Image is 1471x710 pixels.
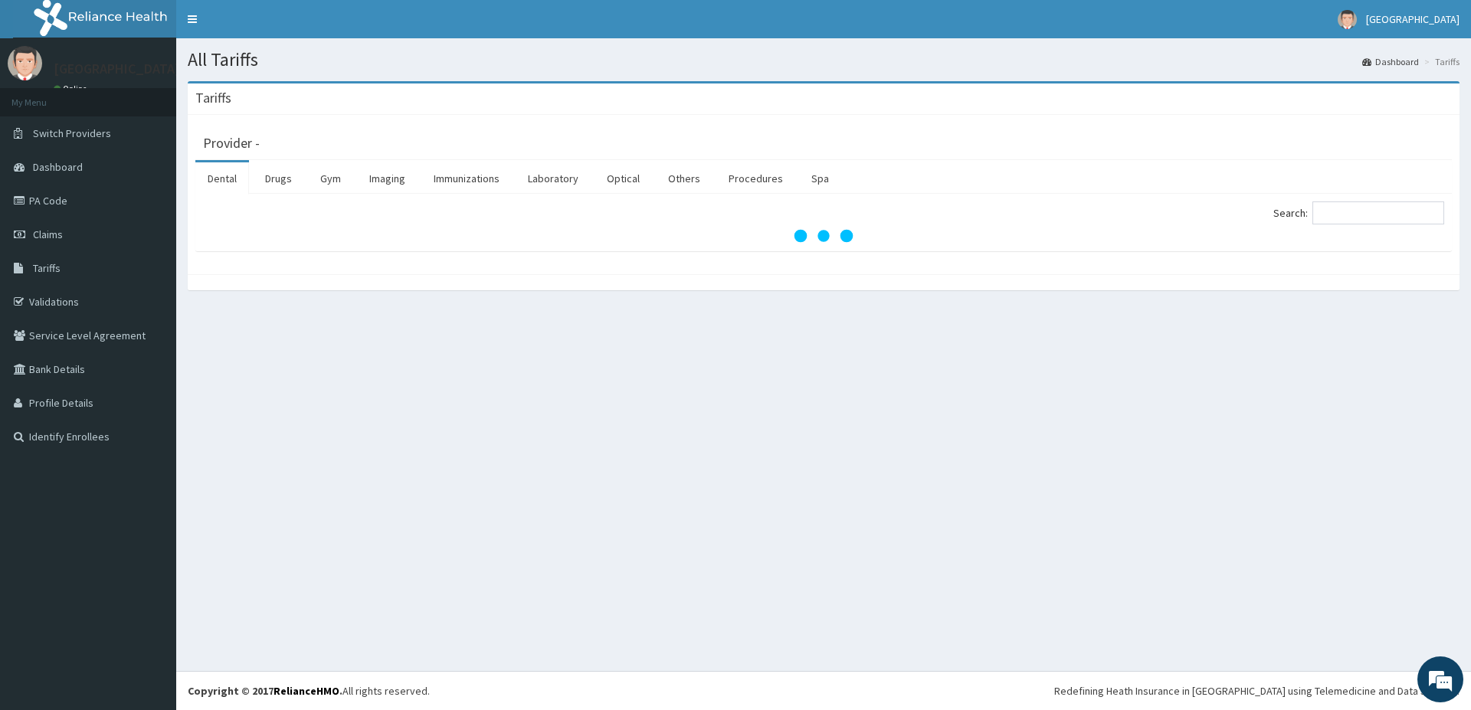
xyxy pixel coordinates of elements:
[656,162,713,195] a: Others
[195,162,249,195] a: Dental
[799,162,841,195] a: Spa
[1362,55,1419,68] a: Dashboard
[308,162,353,195] a: Gym
[1312,201,1444,224] input: Search:
[195,91,231,105] h3: Tariffs
[716,162,795,195] a: Procedures
[1366,12,1460,26] span: [GEOGRAPHIC_DATA]
[176,671,1471,710] footer: All rights reserved.
[54,83,90,94] a: Online
[33,227,63,241] span: Claims
[203,136,260,150] h3: Provider -
[33,126,111,140] span: Switch Providers
[1420,55,1460,68] li: Tariffs
[357,162,418,195] a: Imaging
[421,162,512,195] a: Immunizations
[188,50,1460,70] h1: All Tariffs
[516,162,591,195] a: Laboratory
[8,46,42,80] img: User Image
[595,162,652,195] a: Optical
[793,205,854,267] svg: audio-loading
[33,160,83,174] span: Dashboard
[1054,683,1460,699] div: Redefining Heath Insurance in [GEOGRAPHIC_DATA] using Telemedicine and Data Science!
[54,62,180,76] p: [GEOGRAPHIC_DATA]
[1273,201,1444,224] label: Search:
[1338,10,1357,29] img: User Image
[33,261,61,275] span: Tariffs
[274,684,339,698] a: RelianceHMO
[188,684,342,698] strong: Copyright © 2017 .
[253,162,304,195] a: Drugs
